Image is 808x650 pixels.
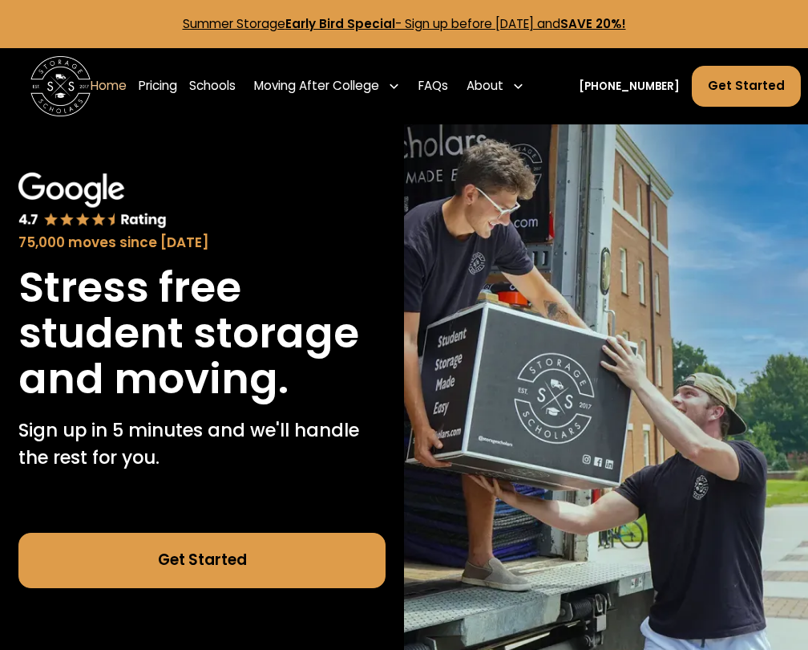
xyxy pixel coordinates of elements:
[18,533,386,587] a: Get Started
[467,77,503,95] div: About
[189,65,236,108] a: Schools
[579,79,680,95] a: [PHONE_NUMBER]
[560,15,626,32] strong: SAVE 20%!
[692,66,801,107] a: Get Started
[18,417,386,472] p: Sign up in 5 minutes and we'll handle the rest for you.
[30,56,91,117] img: Storage Scholars main logo
[285,15,395,32] strong: Early Bird Special
[18,265,386,402] h1: Stress free student storage and moving.
[418,65,448,108] a: FAQs
[18,233,386,253] div: 75,000 moves since [DATE]
[18,173,167,230] img: Google 4.7 star rating
[183,15,626,32] a: Summer StorageEarly Bird Special- Sign up before [DATE] andSAVE 20%!
[91,65,127,108] a: Home
[139,65,177,108] a: Pricing
[254,77,379,95] div: Moving After College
